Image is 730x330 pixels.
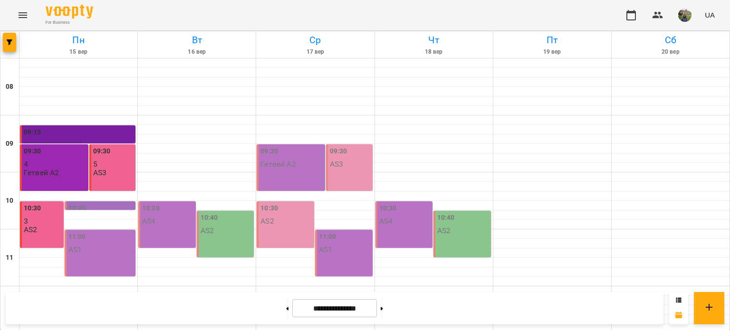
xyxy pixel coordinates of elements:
[6,253,13,263] h6: 11
[701,6,719,24] button: UA
[68,203,86,214] label: 10:30
[6,196,13,206] h6: 10
[24,169,59,177] p: Гетвей А2
[6,82,13,92] h6: 08
[24,203,41,214] label: 10:30
[330,160,343,168] p: AS3
[379,217,393,225] p: AS4
[142,217,155,225] p: AS4
[376,33,491,47] h6: Чт
[21,47,136,57] h6: 15 вер
[24,217,62,225] p: 3
[68,245,82,254] p: AS1
[319,232,336,242] label: 11:00
[46,19,93,26] span: For Business
[24,127,41,138] label: 09:15
[495,47,610,57] h6: 19 вер
[142,203,160,214] label: 10:30
[678,9,692,22] img: f01d4343db5c932fedd74e1c54090270.jpg
[139,33,254,47] h6: Вт
[93,146,111,157] label: 09:30
[260,203,278,214] label: 10:30
[705,10,715,20] span: UA
[24,146,41,157] label: 09:30
[319,245,332,254] p: AS1
[6,139,13,149] h6: 09
[11,4,34,27] button: Menu
[258,33,373,47] h6: Ср
[613,33,728,47] h6: Сб
[376,47,491,57] h6: 18 вер
[437,213,455,223] label: 10:40
[24,226,37,234] p: AS2
[24,160,86,168] p: 4
[201,213,218,223] label: 10:40
[330,146,347,157] label: 09:30
[437,226,451,235] p: AS2
[613,47,728,57] h6: 20 вер
[260,160,296,168] p: Гетвей А2
[139,47,254,57] h6: 16 вер
[21,33,136,47] h6: Пн
[93,160,134,168] p: 5
[260,146,278,157] label: 09:30
[201,226,214,235] p: AS2
[68,232,86,242] label: 11:00
[24,141,81,150] span: [PERSON_NAME]
[260,217,274,225] p: AS2
[495,33,610,47] h6: Пт
[379,203,397,214] label: 10:30
[46,5,93,19] img: Voopty Logo
[258,47,373,57] h6: 17 вер
[93,169,106,177] p: AS3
